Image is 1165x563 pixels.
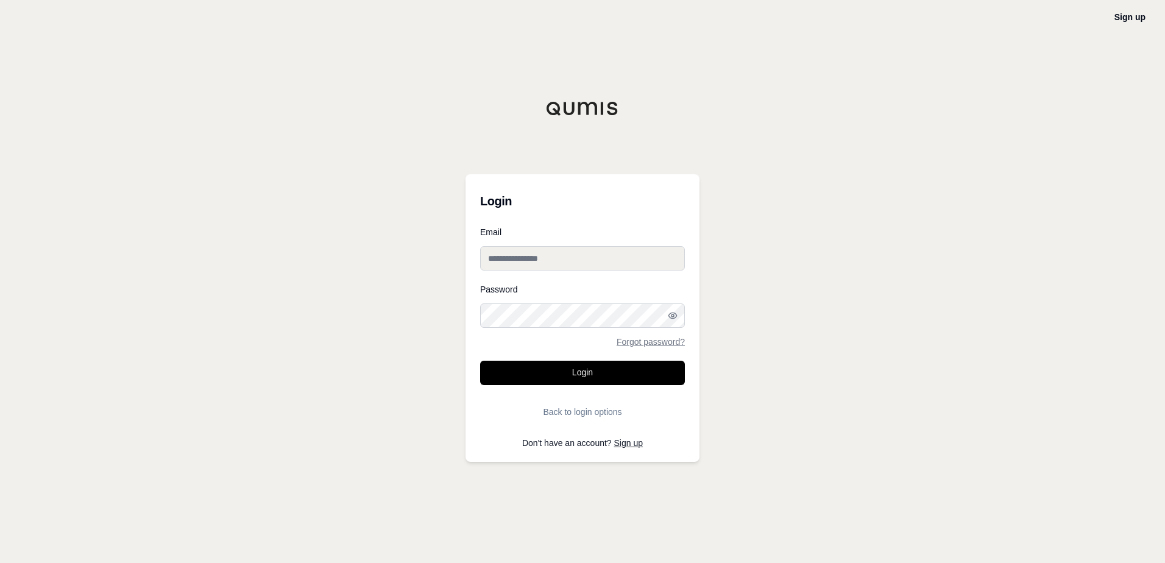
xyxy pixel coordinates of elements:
[617,338,685,346] a: Forgot password?
[480,228,685,236] label: Email
[1114,12,1146,22] a: Sign up
[480,189,685,213] h3: Login
[480,439,685,447] p: Don't have an account?
[480,361,685,385] button: Login
[546,101,619,116] img: Qumis
[480,400,685,424] button: Back to login options
[614,438,643,448] a: Sign up
[480,285,685,294] label: Password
